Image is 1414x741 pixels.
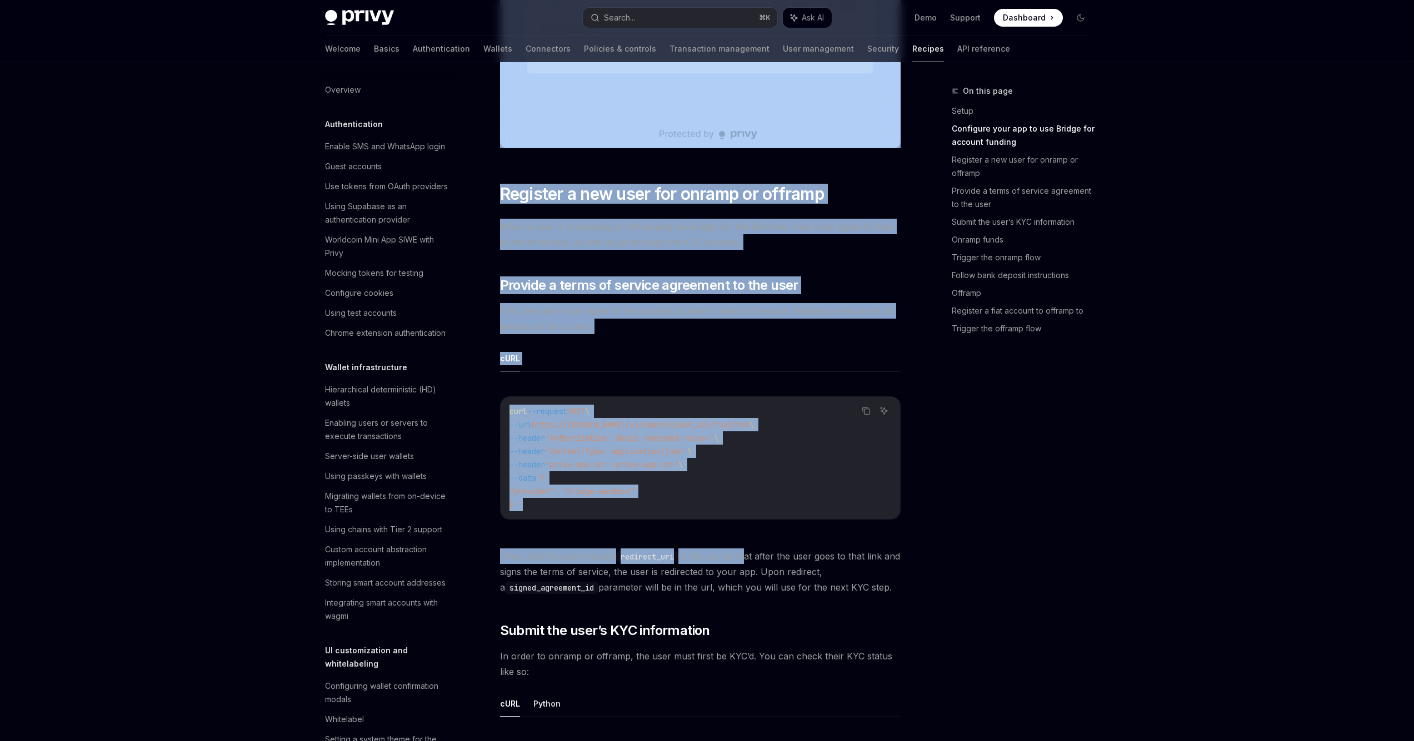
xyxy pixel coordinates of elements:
[500,345,520,371] button: cURL
[952,231,1098,249] a: Onramp funds
[912,36,944,62] a: Recipes
[669,36,770,62] a: Transaction management
[325,266,423,280] div: Mocking tokens for testing
[325,160,382,173] div: Guest accounts
[527,406,567,416] span: --request
[509,406,527,416] span: curl
[316,380,458,413] a: Hierarchical deterministic (HD) wallets
[316,466,458,486] a: Using passkeys with wallets
[316,520,458,540] a: Using chains with Tier 2 support
[859,404,873,418] button: Copy the contents from the code block
[952,151,1098,182] a: Register a new user for onramp or offramp
[325,713,364,726] div: Whitelabel
[509,446,545,456] span: --header
[500,276,798,294] span: Provide a terms of service agreement to the user
[952,249,1098,266] a: Trigger the onramp flow
[963,84,1013,98] span: On this page
[374,36,399,62] a: Basics
[750,420,754,430] span: \
[325,644,458,671] h5: UI customization and whitelabeling
[316,323,458,343] a: Chrome extension authentication
[325,180,448,193] div: Use tokens from OAuth providers
[325,286,393,300] div: Configure cookies
[500,184,824,204] span: Register a new user for onramp or offramp
[500,303,901,334] span: First, the user must agree to the onramp provider’s terms of service. Request a new terms of serv...
[952,120,1098,151] a: Configure your app to use Bridge for account funding
[316,593,458,626] a: Integrating smart accounts with wagmi
[325,140,445,153] div: Enable SMS and WhatsApp login
[687,446,692,456] span: \
[604,11,635,24] div: Search...
[678,460,683,470] span: \
[316,157,458,177] a: Guest accounts
[532,420,750,430] span: https://[DOMAIN_NAME]/v1/users/{user_id}/fiat/tos
[316,196,458,230] a: Using Supabase as an authentication provider
[325,523,442,536] div: Using chains with Tier 2 support
[509,420,532,430] span: --url
[316,283,458,303] a: Configure cookies
[325,470,427,483] div: Using passkeys with wallets
[509,433,545,443] span: --header
[952,102,1098,120] a: Setup
[500,622,710,639] span: Submit the user’s KYC information
[316,446,458,466] a: Server-side user wallets
[952,284,1098,302] a: Offramp
[783,8,832,28] button: Ask AI
[325,596,452,623] div: Integrating smart accounts with wagmi
[877,404,891,418] button: Ask AI
[509,473,536,483] span: --data
[325,200,452,226] div: Using Supabase as an authentication provider
[325,490,452,516] div: Migrating wallets from on-device to TEEs
[616,551,678,563] code: redirect_uri
[325,576,446,589] div: Storing smart account addresses
[584,36,656,62] a: Policies & controls
[325,416,452,443] div: Enabling users or servers to execute transactions
[952,182,1098,213] a: Provide a terms of service agreement to the user
[994,9,1063,27] a: Dashboard
[505,582,598,594] code: signed_agreement_id
[952,213,1098,231] a: Submit the user’s KYC information
[500,690,520,717] button: cURL
[583,8,777,28] button: Search...⌘K
[802,12,824,23] span: Ask AI
[316,303,458,323] a: Using test accounts
[759,13,771,22] span: ⌘ K
[567,406,585,416] span: POST
[1003,12,1046,23] span: Dashboard
[325,543,452,569] div: Custom account abstraction implementation
[325,450,414,463] div: Server-side user wallets
[325,118,383,131] h5: Authentication
[950,12,981,23] a: Support
[316,263,458,283] a: Mocking tokens for testing
[316,177,458,196] a: Use tokens from OAuth providers
[325,326,446,340] div: Chrome extension authentication
[533,690,561,717] button: Python
[957,36,1010,62] a: API reference
[500,548,901,595] span: Then, add the query param to the url, so that after the user goes to that link and signs the term...
[915,12,937,23] a: Demo
[325,679,452,706] div: Configuring wallet confirmation modals
[952,320,1098,337] a: Trigger the offramp flow
[325,383,452,410] div: Hierarchical deterministic (HD) wallets
[783,36,854,62] a: User management
[325,36,361,62] a: Welcome
[509,500,518,510] span: }'
[483,36,512,62] a: Wallets
[316,709,458,729] a: Whitelabel
[316,230,458,263] a: Worldcoin Mini App SIWE with Privy
[545,433,714,443] span: 'Authorization: Basic <encoded-value>'
[413,36,470,62] a: Authentication
[545,460,678,470] span: 'privy-app-id: <privy-app-id>'
[526,36,571,62] a: Connectors
[325,83,361,97] div: Overview
[316,486,458,520] a: Migrating wallets from on-device to TEEs
[500,219,901,250] span: When a user is onramping or offramping via Bridge for the first time, they must agree to their te...
[316,540,458,573] a: Custom account abstraction implementation
[585,406,589,416] span: \
[545,446,687,456] span: 'Content-Type: application/json'
[536,473,545,483] span: '{
[325,361,407,374] h5: Wallet infrastructure
[867,36,899,62] a: Security
[316,573,458,593] a: Storing smart account addresses
[316,80,458,100] a: Overview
